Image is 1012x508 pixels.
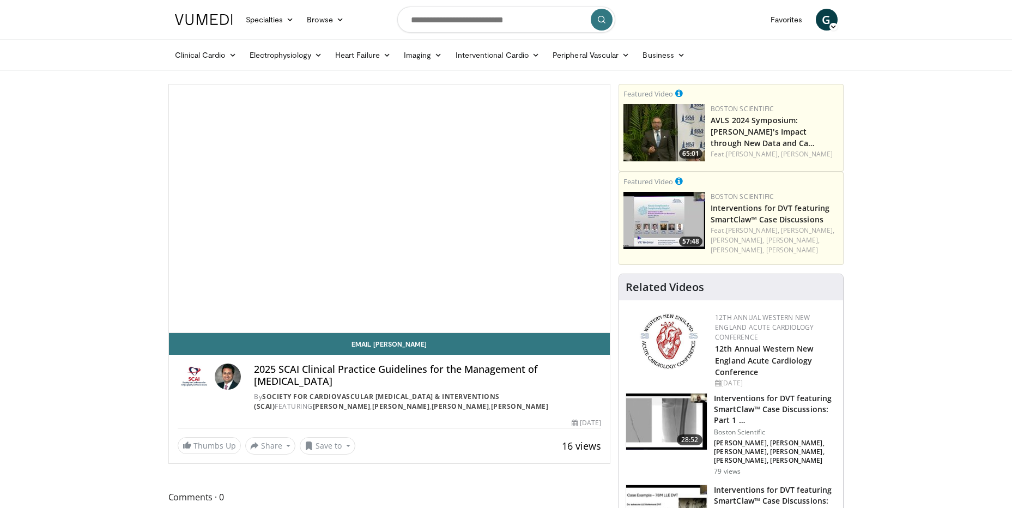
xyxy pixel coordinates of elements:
[397,7,615,33] input: Search topics, interventions
[491,402,549,411] a: [PERSON_NAME]
[239,9,301,31] a: Specialties
[715,313,814,342] a: 12th Annual Western New England Acute Cardiology Conference
[175,14,233,25] img: VuMedi Logo
[243,44,329,66] a: Electrophysiology
[254,392,500,411] a: Society for Cardiovascular [MEDICAL_DATA] & Interventions (SCAI)
[329,44,397,66] a: Heart Failure
[178,437,241,454] a: Thumbs Up
[626,393,837,476] a: 28:52 Interventions for DVT featuring SmartClaw™ Case Discussions: Part 1 … Boston Scientific [PE...
[372,402,430,411] a: [PERSON_NAME]
[626,394,707,450] img: 8e34a565-0f1f-4312-bf6d-12e5c78bba72.150x105_q85_crop-smart_upscale.jpg
[711,235,764,245] a: [PERSON_NAME],
[245,437,296,455] button: Share
[254,392,601,412] div: By FEATURING , , ,
[711,149,839,159] div: Feat.
[766,235,820,245] a: [PERSON_NAME],
[636,44,692,66] a: Business
[711,203,829,225] a: Interventions for DVT featuring SmartClaw™ Case Discussions
[626,281,704,294] h4: Related Videos
[169,333,610,355] a: Email [PERSON_NAME]
[169,84,610,333] video-js: Video Player
[714,428,837,437] p: Boston Scientific
[679,149,702,159] span: 65:01
[714,393,837,426] h3: Interventions for DVT featuring SmartClaw™ Case Discussions: Part 1 …
[677,434,703,445] span: 28:52
[711,192,774,201] a: Boston Scientific
[764,9,809,31] a: Favorites
[449,44,547,66] a: Interventional Cardio
[562,439,601,452] span: 16 views
[178,364,211,390] img: Society for Cardiovascular Angiography & Interventions (SCAI)
[623,192,705,249] a: 57:48
[215,364,241,390] img: Avatar
[254,364,601,387] h4: 2025 SCAI Clinical Practice Guidelines for the Management of [MEDICAL_DATA]
[726,149,779,159] a: [PERSON_NAME],
[572,418,601,428] div: [DATE]
[726,226,779,235] a: [PERSON_NAME],
[711,226,839,255] div: Feat.
[639,313,699,370] img: 0954f259-7907-4053-a817-32a96463ecc8.png.150x105_q85_autocrop_double_scale_upscale_version-0.2.png
[679,237,702,246] span: 57:48
[714,439,837,465] p: [PERSON_NAME], [PERSON_NAME], [PERSON_NAME], [PERSON_NAME], [PERSON_NAME], [PERSON_NAME]
[623,104,705,161] img: 607839b9-54d4-4fb2-9520-25a5d2532a31.150x105_q85_crop-smart_upscale.jpg
[711,115,815,148] a: AVLS 2024 Symposium: [PERSON_NAME]'s Impact through New Data and Ca…
[623,104,705,161] a: 65:01
[300,437,355,455] button: Save to
[711,245,764,255] a: [PERSON_NAME],
[168,490,611,504] span: Comments 0
[168,44,243,66] a: Clinical Cardio
[300,9,350,31] a: Browse
[623,89,673,99] small: Featured Video
[623,192,705,249] img: f80d5c17-e695-4770-8d66-805e03df8342.150x105_q85_crop-smart_upscale.jpg
[781,149,833,159] a: [PERSON_NAME]
[715,378,834,388] div: [DATE]
[546,44,636,66] a: Peripheral Vascular
[816,9,838,31] a: G
[766,245,818,255] a: [PERSON_NAME]
[781,226,834,235] a: [PERSON_NAME],
[711,104,774,113] a: Boston Scientific
[714,467,741,476] p: 79 views
[623,177,673,186] small: Featured Video
[313,402,371,411] a: [PERSON_NAME]
[397,44,449,66] a: Imaging
[432,402,489,411] a: [PERSON_NAME]
[715,343,813,377] a: 12th Annual Western New England Acute Cardiology Conference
